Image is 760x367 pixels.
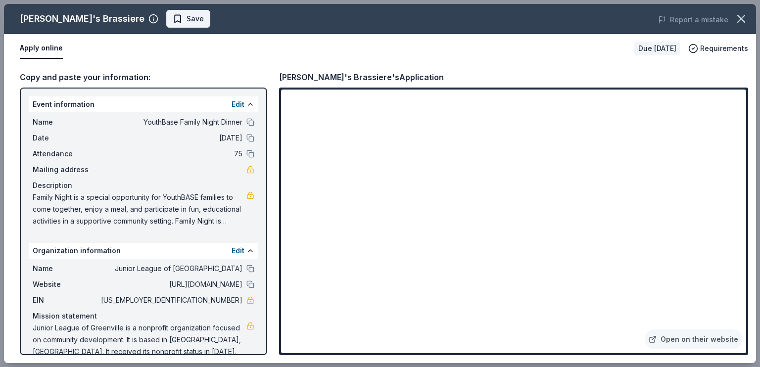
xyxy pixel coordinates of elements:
div: [PERSON_NAME]'s Brassiere [20,11,144,27]
span: [URL][DOMAIN_NAME] [99,278,242,290]
button: Apply online [20,38,63,59]
span: Save [187,13,204,25]
span: Family Night is a special opportunity for YouthBASE families to come together, enjoy a meal, and ... [33,191,246,227]
button: Edit [232,98,244,110]
div: Due [DATE] [634,42,680,55]
div: Copy and paste your information: [20,71,267,84]
span: Date [33,132,99,144]
button: Edit [232,245,244,257]
span: [DATE] [99,132,242,144]
div: Event information [29,96,258,112]
div: Mission statement [33,310,254,322]
div: [PERSON_NAME]'s Brassiere's Application [279,71,444,84]
span: Requirements [700,43,748,54]
span: Name [33,263,99,275]
span: Junior League of [GEOGRAPHIC_DATA] [99,263,242,275]
a: Open on their website [645,329,742,349]
span: Attendance [33,148,99,160]
button: Report a mistake [658,14,728,26]
button: Requirements [688,43,748,54]
span: YouthBase Family Night Dinner [99,116,242,128]
div: Description [33,180,254,191]
span: [US_EMPLOYER_IDENTIFICATION_NUMBER] [99,294,242,306]
span: EIN [33,294,99,306]
span: Name [33,116,99,128]
span: Junior League of Greenville is a nonprofit organization focused on community development. It is b... [33,322,246,358]
span: Mailing address [33,164,99,176]
div: Organization information [29,243,258,259]
span: 75 [99,148,242,160]
button: Save [166,10,210,28]
span: Website [33,278,99,290]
